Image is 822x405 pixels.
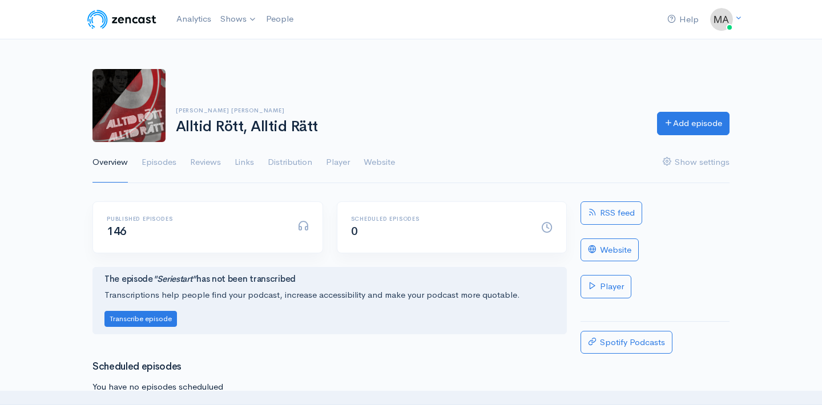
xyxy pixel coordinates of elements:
a: RSS feed [581,201,642,225]
button: Transcribe episode [104,311,177,327]
a: Episodes [142,142,176,183]
p: You have no episodes schedulued [92,380,567,394]
a: Player [326,142,350,183]
h6: Scheduled episodes [351,216,528,222]
h6: [PERSON_NAME] [PERSON_NAME] [176,107,643,114]
h6: Published episodes [107,216,284,222]
h3: Scheduled episodes [92,362,567,372]
img: ZenCast Logo [86,8,158,31]
a: Help [663,7,703,32]
a: Website [581,238,639,262]
a: Website [364,142,395,183]
a: Add episode [657,112,730,135]
h4: The episode has not been transcribed [104,274,555,284]
a: Links [235,142,254,183]
h1: Alltid Rött, Alltid Rätt [176,119,643,135]
span: 146 [107,224,127,238]
span: 0 [351,224,358,238]
a: Shows [216,7,261,32]
a: Reviews [190,142,221,183]
a: Overview [92,142,128,183]
a: Spotify Podcasts [581,331,672,354]
a: Analytics [172,7,216,31]
a: Player [581,275,631,298]
i: "Seriestart" [153,273,196,284]
a: Transcribe episode [104,313,177,323]
p: Transcriptions help people find your podcast, increase accessibility and make your podcast more q... [104,289,555,302]
a: People [261,7,298,31]
a: Show settings [663,142,730,183]
a: Distribution [268,142,312,183]
img: ... [710,8,733,31]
